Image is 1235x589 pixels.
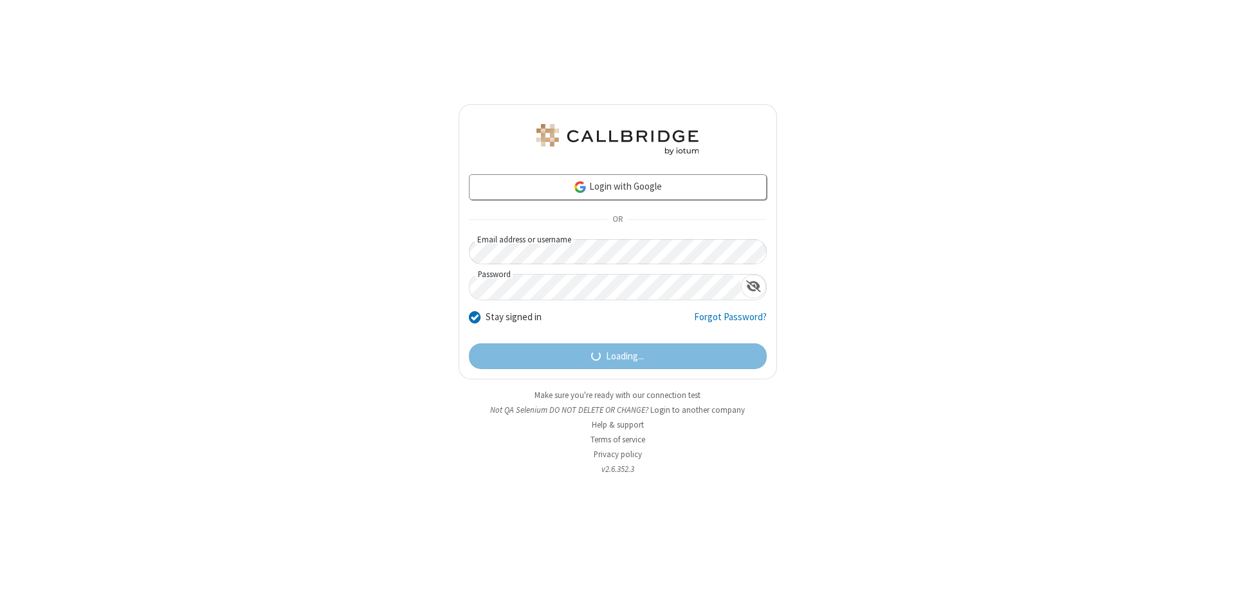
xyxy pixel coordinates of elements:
a: Forgot Password? [694,310,767,334]
a: Terms of service [590,434,645,445]
iframe: Chat [1203,556,1225,580]
span: Loading... [606,349,644,364]
a: Login with Google [469,174,767,200]
li: v2.6.352.3 [459,463,777,475]
li: Not QA Selenium DO NOT DELETE OR CHANGE? [459,404,777,416]
a: Help & support [592,419,644,430]
label: Stay signed in [486,310,542,325]
span: OR [607,211,628,229]
a: Make sure you're ready with our connection test [535,390,700,401]
button: Loading... [469,343,767,369]
input: Password [470,275,741,300]
div: Show password [741,275,766,298]
img: QA Selenium DO NOT DELETE OR CHANGE [534,124,701,155]
img: google-icon.png [573,180,587,194]
a: Privacy policy [594,449,642,460]
button: Login to another company [650,404,745,416]
input: Email address or username [469,239,767,264]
